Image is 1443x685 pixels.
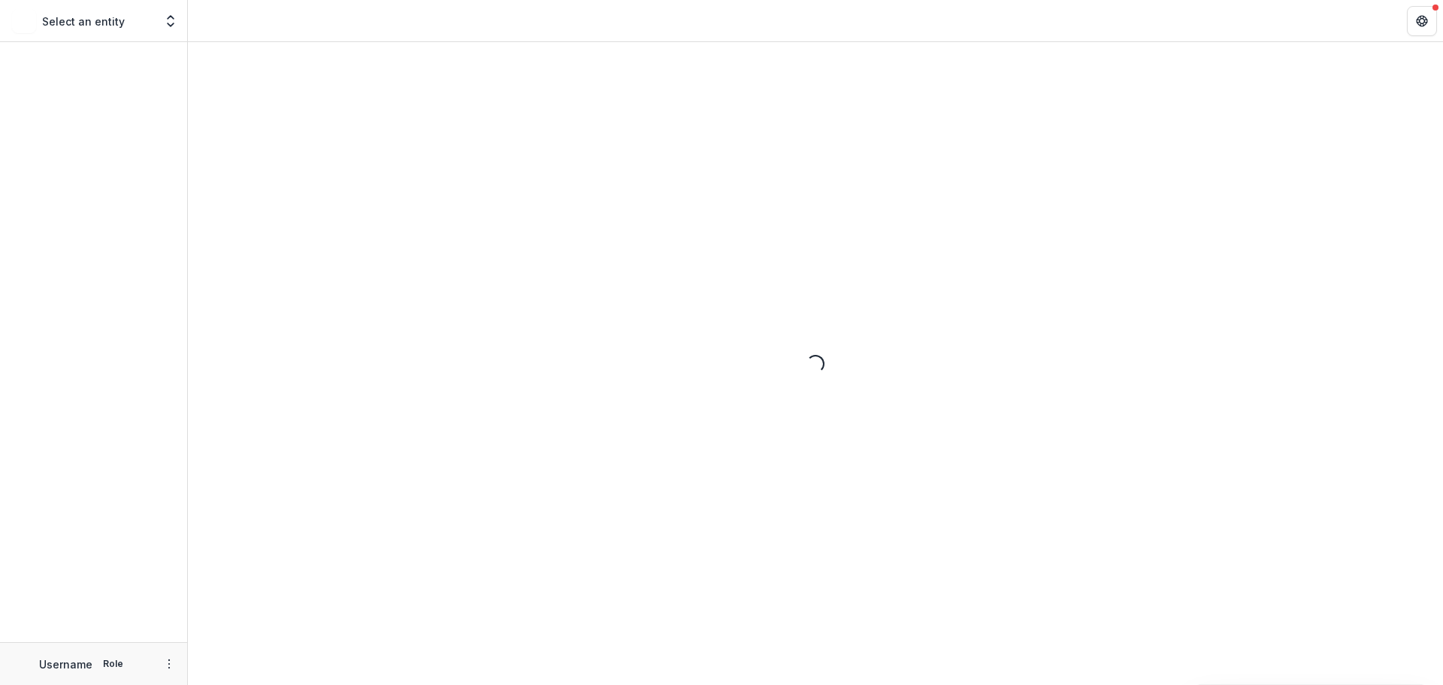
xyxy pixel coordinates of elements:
p: Username [39,656,92,672]
p: Role [98,657,128,671]
button: More [160,655,178,673]
p: Select an entity [42,14,125,29]
button: Get Help [1407,6,1437,36]
button: Open entity switcher [160,6,181,36]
